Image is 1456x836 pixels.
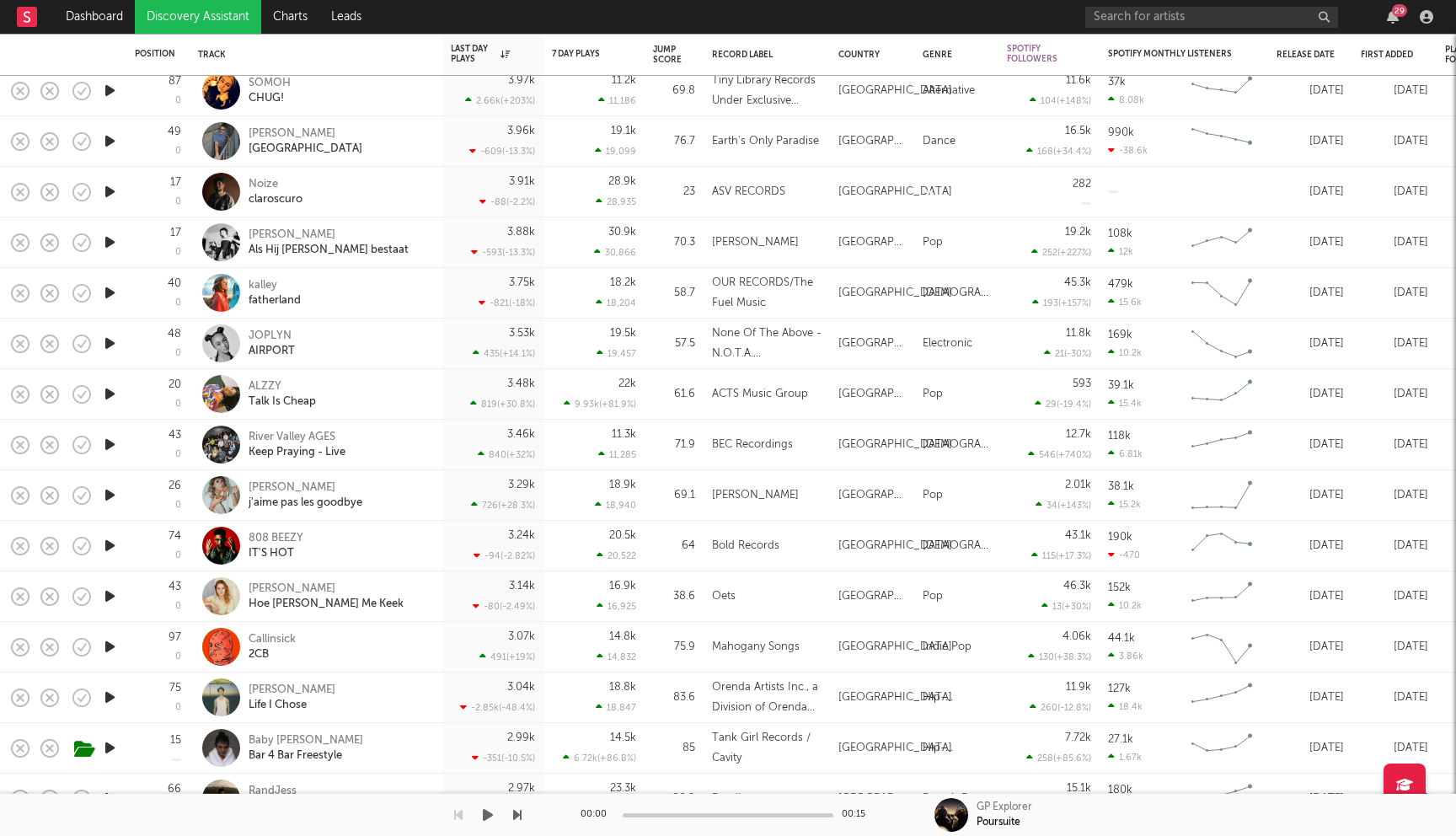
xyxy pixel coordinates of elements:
div: [GEOGRAPHIC_DATA] [838,283,952,303]
div: 17 [170,177,181,188]
div: Position [135,49,175,59]
div: 130 ( +38.3 % ) [1028,651,1091,662]
div: 49 [168,126,181,137]
div: 29 ( -19.4 % ) [1035,399,1091,410]
div: 2CB [249,647,296,662]
a: [PERSON_NAME]Hoe [PERSON_NAME] Me Keek [249,581,404,612]
div: 16.5k [1065,126,1091,137]
div: Country [838,50,897,60]
div: 0 [175,450,181,459]
div: [DATE] [1277,738,1344,758]
div: 3.04k [507,682,535,693]
div: 0 [175,551,181,560]
div: Randjess [712,789,757,809]
div: 0 [175,602,181,611]
div: 43 [169,430,181,441]
div: 0 [175,501,181,510]
div: [DATE] [1361,738,1428,758]
div: 3.46k [507,429,535,440]
div: 190k [1108,532,1132,543]
a: [PERSON_NAME][GEOGRAPHIC_DATA] [249,126,362,157]
input: Search for artists [1085,7,1338,28]
div: [GEOGRAPHIC_DATA] [838,587,906,607]
div: ASV RECORDS [712,182,785,202]
div: 38.1k [1108,481,1134,492]
div: 6.81k [1108,448,1143,459]
div: 15.1k [1067,783,1091,794]
div: [PERSON_NAME] [712,233,799,253]
div: 17 [170,228,181,238]
div: [DATE] [1361,182,1428,202]
div: 435 ( +14.1 % ) [473,348,535,359]
div: [PERSON_NAME] [712,485,799,506]
svg: Chart title [1184,272,1260,314]
div: j'aime pas les goodbye [249,496,362,511]
div: [PERSON_NAME] [249,581,404,597]
div: 75.9 [653,637,695,657]
div: Track [198,50,426,60]
div: 20.5k [609,530,636,541]
div: 11.2k [612,75,636,86]
div: 0 [175,703,181,712]
div: 118k [1108,431,1131,442]
div: 69.1 [653,485,695,506]
div: [GEOGRAPHIC_DATA] [838,536,952,556]
div: Earth's Only Paradise [712,131,819,152]
div: 3.24k [508,530,535,541]
div: ACTS Music Group [712,384,808,405]
div: 819 ( +30.8 % ) [470,399,535,410]
div: 0 [175,399,181,409]
div: [DATE] [1277,637,1344,657]
div: Spotify Followers [1007,44,1066,64]
div: [DATE] [1277,182,1344,202]
div: IT'S HOT [249,546,303,561]
div: [DATE] [1277,384,1344,405]
div: 18.2k [610,277,636,288]
div: 37k [1108,77,1126,88]
div: 252 ( +227 % ) [1031,247,1091,258]
div: 726 ( +28.3 % ) [471,500,535,511]
div: 28.9k [608,176,636,187]
div: Noize [249,177,302,192]
div: -351 ( -10.5 % ) [472,753,535,764]
div: [DATE] [1361,435,1428,455]
div: [PERSON_NAME] [249,228,409,243]
div: [GEOGRAPHIC_DATA] [838,334,906,354]
div: -38.6k [1108,145,1148,156]
div: Bar 4 Bar Freestyle [249,748,363,764]
div: BEC Recordings [712,435,793,455]
div: 11,285 [598,449,636,460]
div: 30.9k [608,227,636,238]
div: 19.5k [610,328,636,339]
svg: Chart title [1184,778,1260,820]
a: 808 BEEZYIT'S HOT [249,531,303,561]
div: 14.5k [610,732,636,743]
div: -821 ( -18 % ) [479,297,535,308]
div: 14.8k [609,631,636,642]
div: Release Date [1277,50,1336,60]
div: [DATE] [1277,435,1344,455]
div: [DATE] [1277,485,1344,506]
svg: Chart title [1184,727,1260,769]
div: 43.1k [1065,530,1091,541]
div: 40 [168,278,181,289]
div: 30,866 [594,247,636,258]
div: 15.6k [1108,297,1142,308]
div: 43 [169,581,181,592]
div: 2.01k [1065,480,1091,490]
div: 9.93k ( +81.9 % ) [564,399,636,410]
a: [PERSON_NAME]Life I Chose [249,683,335,713]
a: JOPLYNAIRPORT [249,329,295,359]
div: 19.2k [1065,227,1091,238]
div: 75 [169,683,181,694]
svg: Chart title [1184,677,1260,719]
div: Bold Records [712,536,779,556]
div: 18.8k [609,682,636,693]
a: [PERSON_NAME]j'aime pas les goodbye [249,480,362,511]
div: 7.72k [1065,732,1091,743]
div: [DATE] [1277,233,1344,253]
div: [PERSON_NAME] [249,480,362,496]
svg: Chart title [1184,121,1260,163]
div: [DATE] [1277,334,1344,354]
div: [DATE] [1361,637,1428,657]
